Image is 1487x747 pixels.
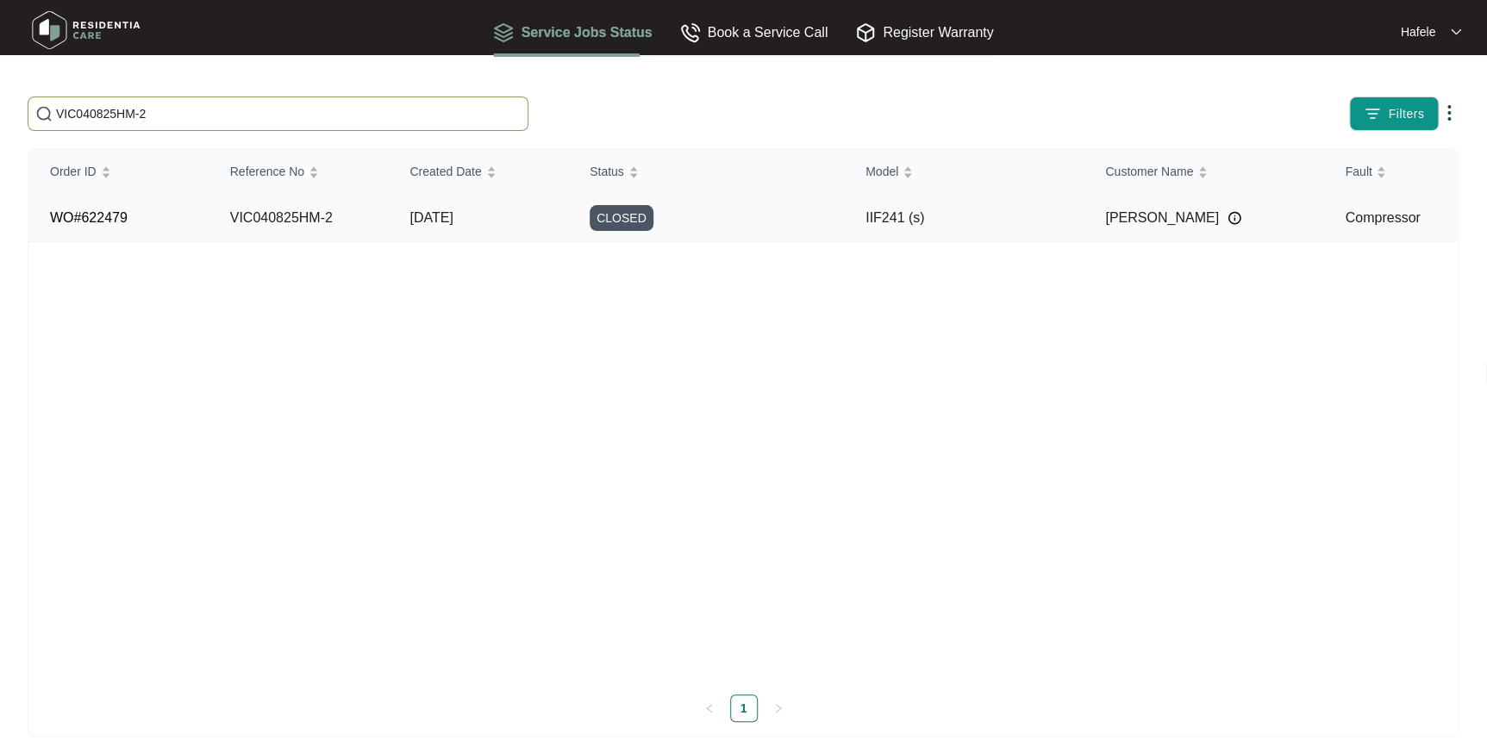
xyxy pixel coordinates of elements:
[35,105,53,122] img: search-icon
[731,695,757,721] a: 1
[389,149,569,195] th: Created Date
[704,703,715,713] span: left
[493,22,514,43] img: Service Jobs Status icon
[1105,162,1193,181] span: Customer Name
[855,22,876,43] img: Register Warranty icon
[855,22,993,43] div: Register Warranty
[1401,23,1435,40] p: Hafele
[1451,28,1461,36] img: dropdown arrow
[56,104,521,123] input: Search by Order Id, Assignee Name, Reference No, Customer Name and Model
[1084,149,1324,195] th: Customer Name
[865,162,898,181] span: Model
[1349,96,1439,131] button: filter iconFilters
[569,149,845,195] th: Status
[1324,149,1458,195] th: Fault
[680,22,701,43] img: Book a Service Call icon
[230,162,304,181] span: Reference No
[696,694,723,722] li: Previous Page
[409,162,481,181] span: Created Date
[696,694,723,722] button: left
[1345,162,1371,181] span: Fault
[590,162,624,181] span: Status
[493,22,652,43] div: Service Jobs Status
[765,694,792,722] button: right
[773,703,784,713] span: right
[50,162,97,181] span: Order ID
[1105,208,1219,228] span: [PERSON_NAME]
[26,4,147,56] img: residentia care logo
[845,195,1084,242] td: IIF241 (s)
[590,205,653,231] span: CLOSED
[209,149,390,195] th: Reference No
[50,210,128,225] a: WO#622479
[845,149,1084,195] th: Model
[680,22,828,43] div: Book a Service Call
[1364,105,1381,122] img: filter icon
[1439,103,1459,123] img: dropdown arrow
[1388,105,1424,123] span: Filters
[409,210,453,225] span: [DATE]
[209,195,390,242] td: VIC040825HM-2
[765,694,792,722] li: Next Page
[730,694,758,722] li: 1
[1228,211,1241,225] img: Info icon
[1324,195,1458,242] td: Compressor
[29,149,209,195] th: Order ID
